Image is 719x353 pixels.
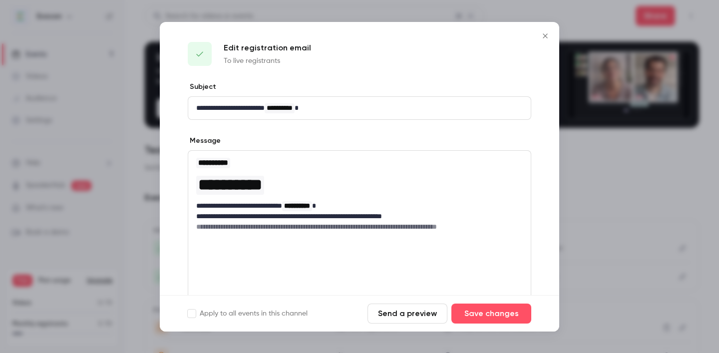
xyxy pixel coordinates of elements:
label: Apply to all events in this channel [188,309,308,319]
div: editor [188,97,531,119]
button: Close [535,26,555,46]
p: To live registrants [224,56,311,66]
p: Edit registration email [224,42,311,54]
div: editor [188,151,531,238]
button: Send a preview [367,304,447,324]
label: Subject [188,82,216,92]
label: Message [188,136,221,146]
button: Save changes [451,304,531,324]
